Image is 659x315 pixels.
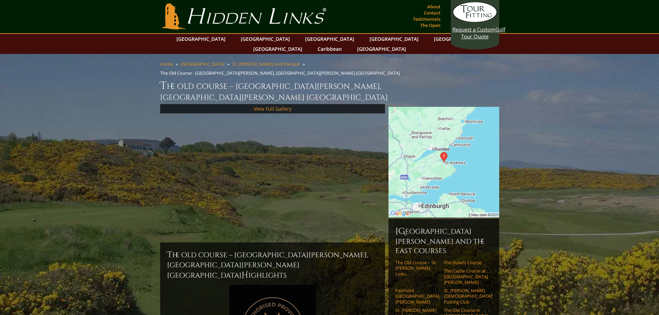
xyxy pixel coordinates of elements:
[452,26,495,33] span: Request a Custom
[452,2,497,40] a: Request a CustomGolf Tour Quote
[388,107,499,217] img: Google Map of St Andrews Links, St Andrews, United Kingdom
[366,34,422,44] a: [GEOGRAPHIC_DATA]
[250,44,306,54] a: [GEOGRAPHIC_DATA]
[422,8,442,18] a: Contact
[173,34,229,44] a: [GEOGRAPHIC_DATA]
[444,268,488,285] a: The Castle Course at [GEOGRAPHIC_DATA][PERSON_NAME]
[354,44,410,54] a: [GEOGRAPHIC_DATA]
[241,270,248,281] span: H
[395,226,492,256] h6: [GEOGRAPHIC_DATA][PERSON_NAME] and the East Courses
[444,288,488,305] a: St. [PERSON_NAME] [DEMOGRAPHIC_DATA]’ Putting Club
[254,105,292,112] a: View Full Gallery
[160,79,499,103] h1: The Old Course – [GEOGRAPHIC_DATA][PERSON_NAME], [GEOGRAPHIC_DATA][PERSON_NAME] [GEOGRAPHIC_DATA]
[232,61,300,67] a: St. [PERSON_NAME] and the East
[160,70,403,76] li: The Old Course - [GEOGRAPHIC_DATA][PERSON_NAME], [GEOGRAPHIC_DATA][PERSON_NAME] [GEOGRAPHIC_DATA]
[430,34,486,44] a: [GEOGRAPHIC_DATA]
[444,260,488,265] a: The Duke’s Course
[237,34,293,44] a: [GEOGRAPHIC_DATA]
[395,260,439,277] a: The Old Course – St. [PERSON_NAME] Links
[160,61,173,67] a: Home
[419,20,442,30] a: The Open
[302,34,358,44] a: [GEOGRAPHIC_DATA]
[425,2,442,11] a: About
[314,44,345,54] a: Caribbean
[181,61,225,67] a: [GEOGRAPHIC_DATA]
[167,249,378,281] h2: The Old Course – [GEOGRAPHIC_DATA][PERSON_NAME], [GEOGRAPHIC_DATA][PERSON_NAME] [GEOGRAPHIC_DATA]...
[411,14,442,24] a: Testimonials
[395,288,439,305] a: Fairmont [GEOGRAPHIC_DATA][PERSON_NAME]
